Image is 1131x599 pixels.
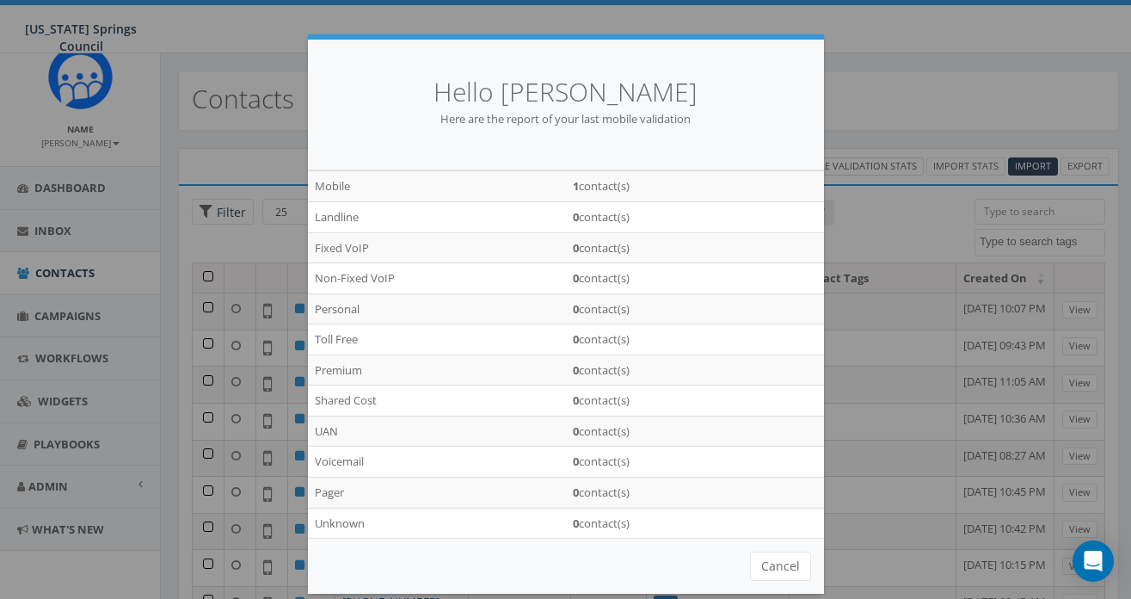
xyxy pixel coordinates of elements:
[566,293,824,324] td: contact(s)
[308,478,566,509] td: Pager
[566,386,824,417] td: contact(s)
[573,362,579,378] strong: 0
[573,301,579,317] strong: 0
[566,201,824,232] td: contact(s)
[1073,540,1114,582] div: Open Intercom Messenger
[573,331,579,347] strong: 0
[566,447,824,478] td: contact(s)
[573,485,579,500] strong: 0
[308,508,566,538] td: Unknown
[566,508,824,538] td: contact(s)
[566,324,824,355] td: contact(s)
[308,355,566,386] td: Premium
[334,74,798,111] h5: Hello [PERSON_NAME]
[334,111,798,127] p: Here are the report of your last mobile validation
[573,454,579,469] strong: 0
[573,516,579,531] strong: 0
[750,552,811,581] button: Cancel
[308,293,566,324] td: Personal
[308,386,566,417] td: Shared Cost
[573,392,579,408] strong: 0
[308,232,566,263] td: Fixed VoIP
[573,423,579,439] strong: 0
[566,416,824,447] td: contact(s)
[308,263,566,294] td: Non-Fixed VoIP
[566,232,824,263] td: contact(s)
[308,416,566,447] td: UAN
[566,355,824,386] td: contact(s)
[573,209,579,225] strong: 0
[573,240,579,256] strong: 0
[566,263,824,294] td: contact(s)
[573,178,579,194] strong: 1
[308,201,566,232] td: Landline
[573,270,579,286] strong: 0
[308,324,566,355] td: Toll Free
[566,478,824,509] td: contact(s)
[308,447,566,478] td: Voicemail
[566,171,824,202] td: contact(s)
[308,171,566,202] td: Mobile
